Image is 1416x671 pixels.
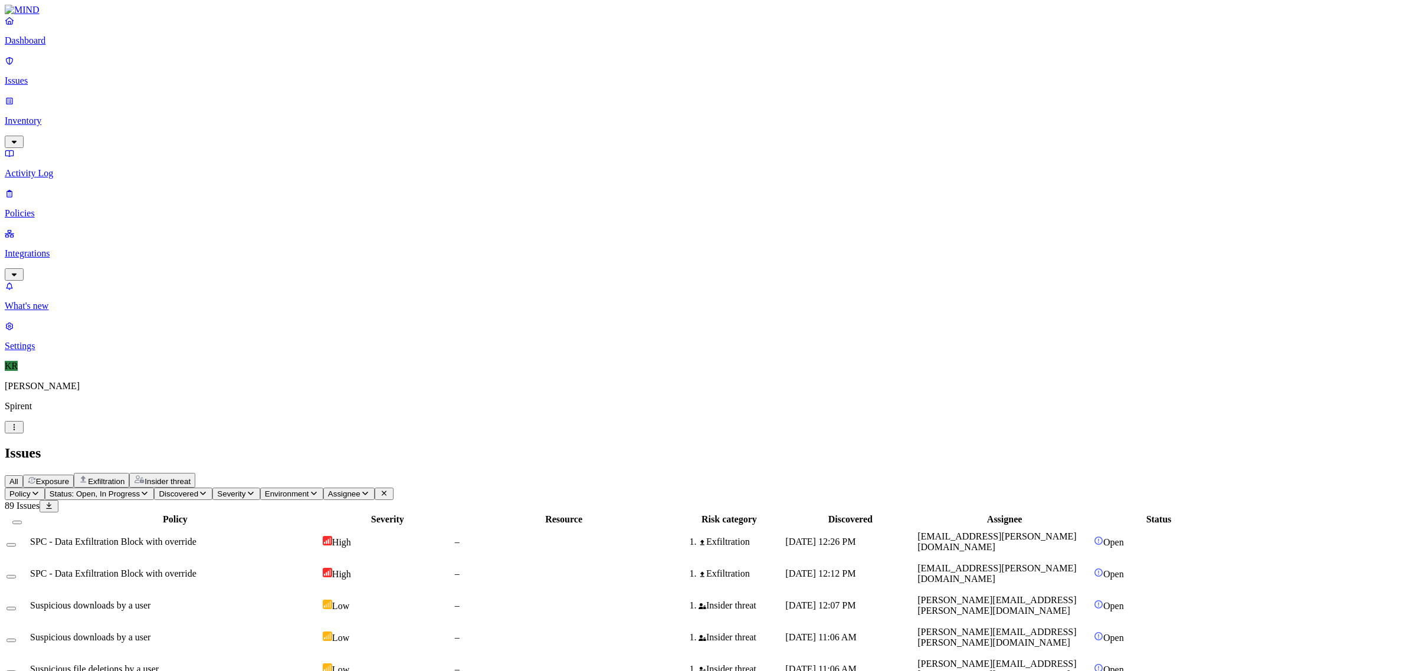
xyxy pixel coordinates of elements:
span: [DATE] 11:06 AM [785,632,856,642]
img: severity-low [323,631,332,641]
span: Suspicious downloads by a user [30,632,150,642]
span: Discovered [159,489,198,498]
div: Status [1094,514,1224,525]
p: Issues [5,75,1411,86]
img: severity-high [323,536,332,545]
img: status-open [1094,631,1103,641]
span: Low [332,633,349,643]
img: MIND [5,5,40,15]
span: – [455,632,460,642]
button: Select all [12,521,22,524]
a: Inventory [5,96,1411,146]
p: Dashboard [5,35,1411,46]
div: Policy [30,514,320,525]
a: MIND [5,5,1411,15]
div: Insider threat [699,632,783,643]
span: [DATE] 12:07 PM [785,600,855,610]
img: status-open [1094,568,1103,577]
img: status-open [1094,600,1103,609]
span: – [455,537,460,547]
span: [DATE] 12:26 PM [785,537,855,547]
p: Inventory [5,116,1411,126]
div: Discovered [785,514,915,525]
span: High [332,537,351,547]
span: Insider threat [145,477,191,486]
a: Integrations [5,228,1411,279]
span: 89 Issues [5,501,40,511]
p: Integrations [5,248,1411,259]
span: Assignee [328,489,360,498]
span: High [332,569,351,579]
span: All [9,477,18,486]
a: Policies [5,188,1411,219]
span: Environment [265,489,309,498]
button: Select row [6,607,16,610]
a: Settings [5,321,1411,351]
div: Severity [323,514,453,525]
span: Open [1103,601,1124,611]
span: SPC - Data Exfiltration Block with override [30,537,196,547]
span: Open [1103,633,1124,643]
button: Select row [6,543,16,547]
p: Settings [5,341,1411,351]
div: Resource [455,514,673,525]
span: Status: Open, In Progress [50,489,140,498]
span: Severity [217,489,245,498]
a: Dashboard [5,15,1411,46]
img: severity-low [323,600,332,609]
span: Open [1103,537,1124,547]
span: – [455,600,460,610]
div: Assignee [917,514,1091,525]
div: Exfiltration [699,568,783,579]
span: Exposure [36,477,69,486]
span: KR [5,361,18,371]
span: [EMAIL_ADDRESS][PERSON_NAME][DOMAIN_NAME] [917,563,1076,584]
p: Policies [5,208,1411,219]
span: Policy [9,489,31,498]
div: Risk category [675,514,783,525]
p: What's new [5,301,1411,311]
h2: Issues [5,445,1411,461]
span: SPC - Data Exfiltration Block with override [30,568,196,578]
img: status-open [1094,536,1103,545]
span: Suspicious downloads by a user [30,600,150,610]
p: Activity Log [5,168,1411,179]
button: Select row [6,575,16,578]
div: Insider threat [699,600,783,611]
a: Activity Log [5,148,1411,179]
span: [EMAIL_ADDRESS][PERSON_NAME][DOMAIN_NAME] [917,531,1076,552]
span: [DATE] 12:12 PM [785,568,855,578]
span: [PERSON_NAME][EMAIL_ADDRESS][PERSON_NAME][DOMAIN_NAME] [917,627,1076,647]
span: [PERSON_NAME][EMAIL_ADDRESS][PERSON_NAME][DOMAIN_NAME] [917,595,1076,616]
span: Exfiltration [88,477,124,486]
span: Low [332,601,349,611]
span: – [455,568,460,578]
span: Open [1103,569,1124,579]
a: What's new [5,281,1411,311]
p: [PERSON_NAME] [5,381,1411,392]
div: Exfiltration [699,537,783,547]
a: Issues [5,55,1411,86]
button: Select row [6,639,16,642]
img: severity-high [323,568,332,577]
p: Spirent [5,401,1411,412]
